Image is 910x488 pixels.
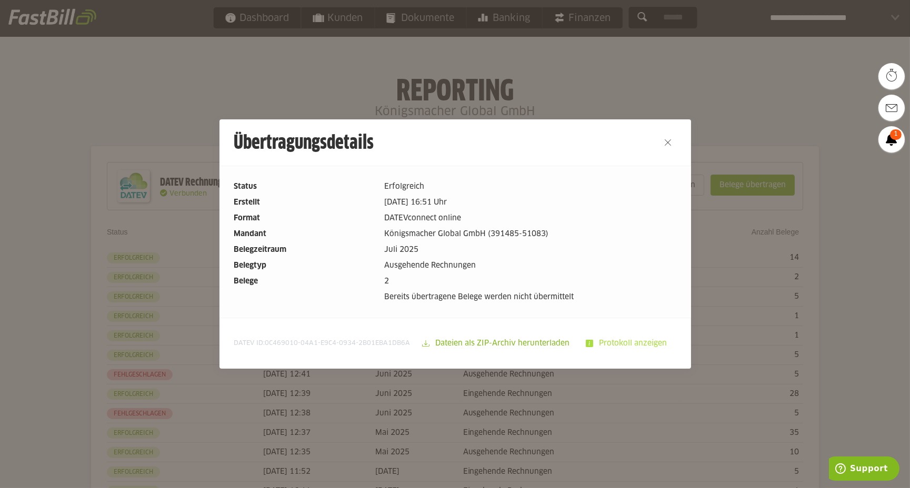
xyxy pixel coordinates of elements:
[579,333,676,354] sl-button: Protokoll anzeigen
[890,129,902,140] span: 1
[234,197,376,208] dt: Erstellt
[384,291,676,303] dd: Bereits übertragene Belege werden nicht übermittelt
[234,339,411,348] span: DATEV ID:
[384,244,676,256] dd: Juli 2025
[384,260,676,271] dd: Ausgehende Rechnungen
[234,260,376,271] dt: Belegtyp
[829,456,899,483] iframe: Öffnet ein Widget, in dem Sie weitere Informationen finden
[878,126,905,152] a: 1
[234,181,376,192] dt: Status
[234,244,376,256] dt: Belegzeitraum
[265,340,411,347] span: 0C469010-04A1-E9C4-0934-2B01EBA1DB6A
[384,197,676,208] dd: [DATE] 16:51 Uhr
[384,212,676,224] dd: DATEVconnect online
[415,333,579,354] sl-button: Dateien als ZIP-Archiv herunterladen
[234,276,376,287] dt: Belege
[384,228,676,240] dd: Königsmacher Global GmbH (391485-51083)
[384,276,676,287] dd: 2
[384,181,676,192] dd: Erfolgreich
[234,228,376,240] dt: Mandant
[234,212,376,224] dt: Format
